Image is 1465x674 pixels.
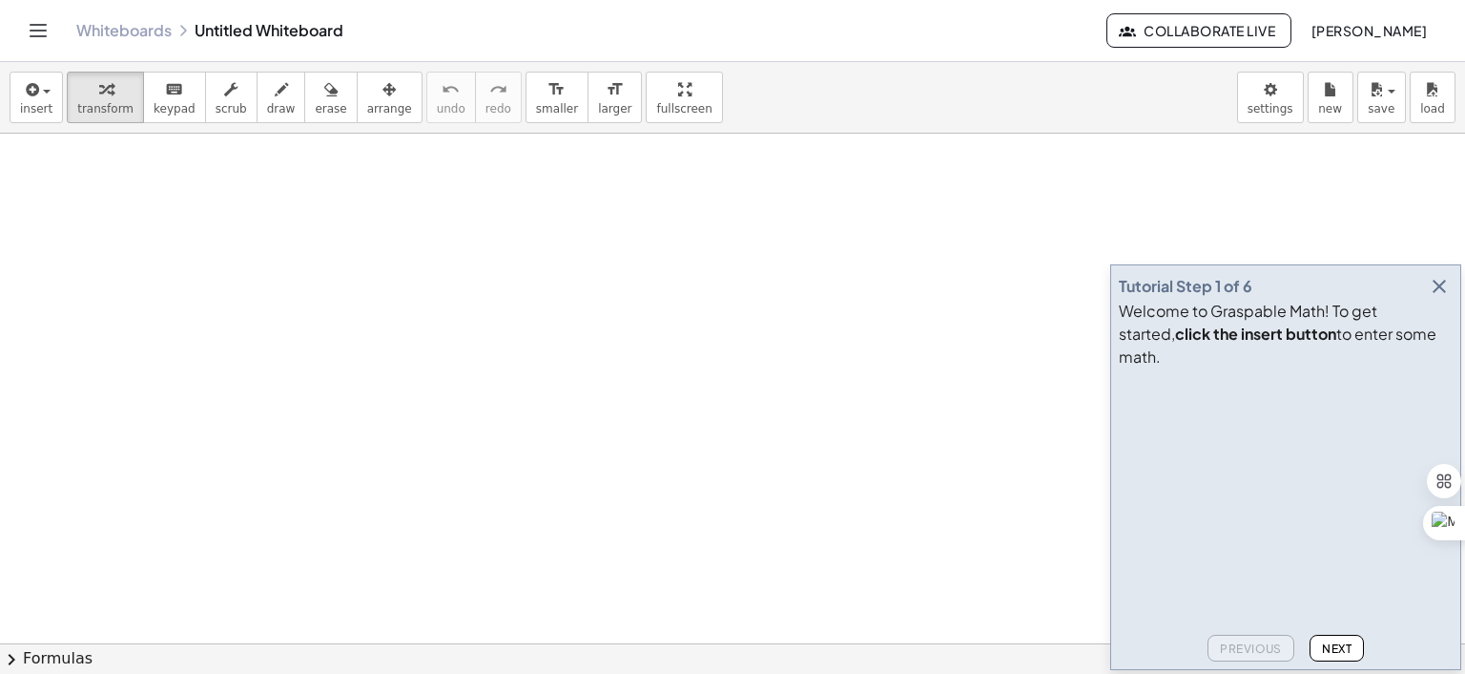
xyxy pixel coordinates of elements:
button: load [1410,72,1455,123]
span: transform [77,102,134,116]
a: Whiteboards [76,21,172,40]
span: save [1368,102,1394,116]
span: Collaborate Live [1123,22,1275,39]
button: new [1308,72,1353,123]
button: transform [67,72,144,123]
span: redo [485,102,511,116]
button: scrub [205,72,258,123]
b: click the insert button [1175,324,1336,344]
button: format_sizesmaller [526,72,588,123]
span: insert [20,102,52,116]
span: [PERSON_NAME] [1310,22,1427,39]
span: draw [267,102,296,116]
span: undo [437,102,465,116]
button: erase [304,72,357,123]
button: undoundo [426,72,476,123]
button: Next [1310,635,1364,662]
i: undo [442,78,460,101]
span: erase [315,102,346,116]
span: keypad [154,102,196,116]
button: format_sizelarger [588,72,642,123]
button: Collaborate Live [1106,13,1291,48]
span: new [1318,102,1342,116]
i: format_size [606,78,624,101]
button: redoredo [475,72,522,123]
span: smaller [536,102,578,116]
span: settings [1248,102,1293,116]
button: [PERSON_NAME] [1295,13,1442,48]
button: Toggle navigation [23,15,53,46]
i: keyboard [165,78,183,101]
span: Next [1322,642,1352,656]
button: save [1357,72,1406,123]
span: larger [598,102,631,116]
span: scrub [216,102,247,116]
span: load [1420,102,1445,116]
i: format_size [547,78,566,101]
button: settings [1237,72,1304,123]
button: fullscreen [646,72,722,123]
i: redo [489,78,507,101]
div: Welcome to Graspable Math! To get started, to enter some math. [1119,300,1453,369]
span: fullscreen [656,102,712,116]
span: arrange [367,102,412,116]
button: insert [10,72,63,123]
button: draw [257,72,306,123]
button: keyboardkeypad [143,72,206,123]
div: Tutorial Step 1 of 6 [1119,275,1252,298]
button: arrange [357,72,423,123]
